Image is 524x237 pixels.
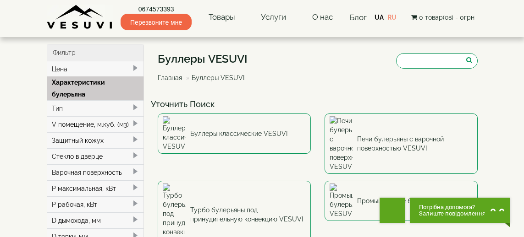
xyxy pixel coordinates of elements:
font: D дымохода, мм [52,217,101,224]
font: Товары [209,12,235,22]
a: Главная [158,74,182,81]
img: Завод VESUVI [47,5,113,30]
font: Буллеры классические VESUVI [190,130,287,137]
font: Перезвоните мне [130,19,182,26]
font: Уточнить Поиск [151,99,215,109]
button: 0 товар(ов) - 0грн [408,12,477,22]
button: Get Call button [380,198,405,223]
font: V помещение, м.куб. (м3) [52,121,129,128]
font: Промышленные булерьяны VESUVI [357,197,467,205]
font: Защитный кожух [52,137,104,144]
a: Услуги [252,7,295,28]
img: Печи булерьяны с варочной поверхностью VESUVI [330,116,353,171]
font: Буллеры VESUVI [192,74,244,81]
font: Стекло в дверце [52,153,103,160]
font: Фильтр [53,49,76,56]
font: О нас [312,12,333,22]
font: Цена [52,65,67,73]
a: Печи булерьяны с варочной поверхностью VESUVI Печи булерьяны с варочной поверхностью VESUVI [325,113,478,174]
font: Тип [52,105,63,112]
font: Характеристики булерьяна [52,79,105,98]
a: О нас [303,7,342,28]
font: 0 товар(ов) - 0грн [419,14,474,21]
font: Варочная поверхность [52,169,122,176]
a: 0674573393 [121,5,192,14]
a: Блог [349,13,367,22]
font: Печи булерьяны с варочной поверхностью VESUVI [357,135,444,152]
a: UA [375,14,384,21]
span: Потрібна допомога? [419,204,485,210]
img: Промышленные булерьяны VESUVI [330,183,353,218]
a: Товары [199,7,244,28]
a: RU [387,14,397,21]
font: P рабочая, кВт [52,201,97,208]
font: Буллеры VESUVI [158,52,248,65]
span: Залиште повідомлення [419,210,485,217]
a: Промышленные булерьяны VESUVI Промышленные булерьяны VESUVI [325,181,478,221]
font: 0674573393 [138,5,174,13]
img: Буллеры классические VESUVI [163,116,186,151]
font: Турбо булерьяны под принудительную конвекцию VESUVI [190,206,303,223]
font: Услуги [261,12,286,22]
button: Chat button [410,198,510,223]
a: Буллеры классические VESUVI Буллеры классические VESUVI [158,113,311,154]
font: P максимальная, кВт [52,185,116,192]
